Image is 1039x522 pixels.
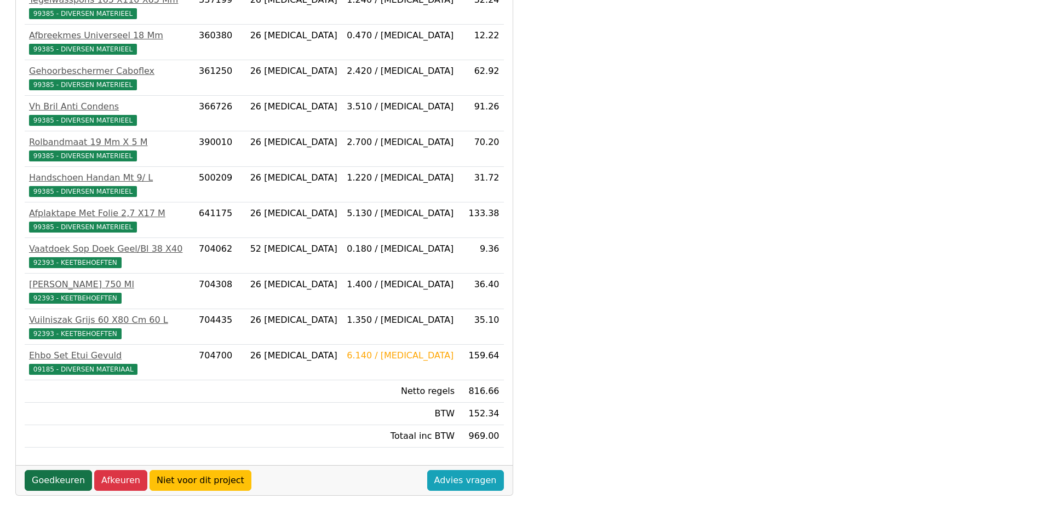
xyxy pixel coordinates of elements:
[29,257,122,268] span: 92393 - KEETBEHOEFTEN
[459,167,503,202] td: 31.72
[347,207,455,220] div: 5.130 / [MEDICAL_DATA]
[250,171,338,184] div: 26 [MEDICAL_DATA]
[347,29,455,42] div: 0.470 / [MEDICAL_DATA]
[29,100,190,113] div: Vh Bril Anti Condens
[29,115,137,126] span: 99385 - DIVERSEN MATERIEEL
[347,349,455,362] div: 6.140 / [MEDICAL_DATA]
[347,100,455,113] div: 3.510 / [MEDICAL_DATA]
[459,309,503,345] td: 35.10
[29,242,190,256] div: Vaatdoek Sop Doek Geel/Bl 38 X40
[347,136,455,149] div: 2.700 / [MEDICAL_DATA]
[194,345,246,380] td: 704700
[250,314,338,327] div: 26 [MEDICAL_DATA]
[29,171,190,184] div: Handschoen Handan Mt 9/ L
[29,207,190,220] div: Afplaktape Met Folie 2,7 X17 M
[29,278,190,304] a: [PERSON_NAME] 750 Ml92393 - KEETBEHOEFTEN
[250,242,338,256] div: 52 [MEDICAL_DATA]
[459,202,503,238] td: 133.38
[29,222,137,233] span: 99385 - DIVERSEN MATERIEEL
[29,207,190,233] a: Afplaktape Met Folie 2,7 X17 M99385 - DIVERSEN MATERIEEL
[459,425,503,448] td: 969.00
[29,364,137,375] span: 09185 - DIVERSEN MATERIAAL
[29,79,137,90] span: 99385 - DIVERSEN MATERIEEL
[342,425,459,448] td: Totaal inc BTW
[29,136,190,162] a: Rolbandmaat 19 Mm X 5 M99385 - DIVERSEN MATERIEEL
[250,278,338,291] div: 26 [MEDICAL_DATA]
[29,242,190,269] a: Vaatdoek Sop Doek Geel/Bl 38 X4092393 - KEETBEHOEFTEN
[459,403,503,425] td: 152.34
[347,171,455,184] div: 1.220 / [MEDICAL_DATA]
[459,25,503,60] td: 12.22
[29,65,190,78] div: Gehoorbeschermer Caboflex
[459,380,503,403] td: 816.66
[459,274,503,309] td: 36.40
[29,29,190,55] a: Afbreekmes Universeel 18 Mm99385 - DIVERSEN MATERIEEL
[250,100,338,113] div: 26 [MEDICAL_DATA]
[29,136,190,149] div: Rolbandmaat 19 Mm X 5 M
[194,96,246,131] td: 366726
[194,131,246,167] td: 390010
[250,29,338,42] div: 26 [MEDICAL_DATA]
[29,293,122,304] span: 92393 - KEETBEHOEFTEN
[29,8,137,19] span: 99385 - DIVERSEN MATERIEEL
[29,349,190,362] div: Ehbo Set Etui Gevuld
[29,314,190,340] a: Vuilniszak Grijs 60 X80 Cm 60 L92393 - KEETBEHOEFTEN
[194,274,246,309] td: 704308
[29,29,190,42] div: Afbreekmes Universeel 18 Mm
[29,65,190,91] a: Gehoorbeschermer Caboflex99385 - DIVERSEN MATERIEEL
[427,470,504,491] a: Advies vragen
[29,278,190,291] div: [PERSON_NAME] 750 Ml
[29,171,190,198] a: Handschoen Handan Mt 9/ L99385 - DIVERSEN MATERIEEL
[342,380,459,403] td: Netto regels
[459,60,503,96] td: 62.92
[150,470,251,491] a: Niet voor dit project
[94,470,147,491] a: Afkeuren
[29,186,137,197] span: 99385 - DIVERSEN MATERIEEL
[342,403,459,425] td: BTW
[250,349,338,362] div: 26 [MEDICAL_DATA]
[347,242,455,256] div: 0.180 / [MEDICAL_DATA]
[459,96,503,131] td: 91.26
[250,65,338,78] div: 26 [MEDICAL_DATA]
[29,150,137,161] span: 99385 - DIVERSEN MATERIEEL
[194,202,246,238] td: 641175
[25,470,92,491] a: Goedkeuren
[347,314,455,327] div: 1.350 / [MEDICAL_DATA]
[29,44,137,55] span: 99385 - DIVERSEN MATERIEEL
[29,349,190,375] a: Ehbo Set Etui Gevuld09185 - DIVERSEN MATERIAAL
[459,131,503,167] td: 70.20
[194,167,246,202] td: 500209
[29,100,190,126] a: Vh Bril Anti Condens99385 - DIVERSEN MATERIEEL
[347,65,455,78] div: 2.420 / [MEDICAL_DATA]
[194,25,246,60] td: 360380
[194,238,246,274] td: 704062
[29,314,190,327] div: Vuilniszak Grijs 60 X80 Cm 60 L
[250,136,338,149] div: 26 [MEDICAL_DATA]
[194,60,246,96] td: 361250
[459,345,503,380] td: 159.64
[459,238,503,274] td: 9.36
[29,328,122,339] span: 92393 - KEETBEHOEFTEN
[250,207,338,220] div: 26 [MEDICAL_DATA]
[194,309,246,345] td: 704435
[347,278,455,291] div: 1.400 / [MEDICAL_DATA]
